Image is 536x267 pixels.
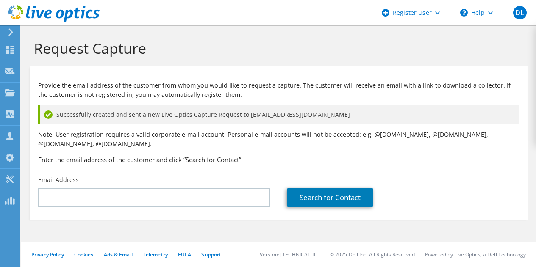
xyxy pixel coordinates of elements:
[330,251,415,258] li: © 2025 Dell Inc. All Rights Reserved
[74,251,94,258] a: Cookies
[513,6,527,19] span: DL
[460,9,468,17] svg: \n
[143,251,168,258] a: Telemetry
[425,251,526,258] li: Powered by Live Optics, a Dell Technology
[34,39,519,57] h1: Request Capture
[38,155,519,164] h3: Enter the email address of the customer and click “Search for Contact”.
[260,251,319,258] li: Version: [TECHNICAL_ID]
[38,81,519,99] p: Provide the email address of the customer from whom you would like to request a capture. The cust...
[38,176,79,184] label: Email Address
[287,188,373,207] a: Search for Contact
[104,251,133,258] a: Ads & Email
[38,130,519,149] p: Note: User registration requires a valid corporate e-mail account. Personal e-mail accounts will ...
[201,251,221,258] a: Support
[178,251,191,258] a: EULA
[56,110,350,119] span: Successfully created and sent a new Live Optics Capture Request to [EMAIL_ADDRESS][DOMAIN_NAME]
[31,251,64,258] a: Privacy Policy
